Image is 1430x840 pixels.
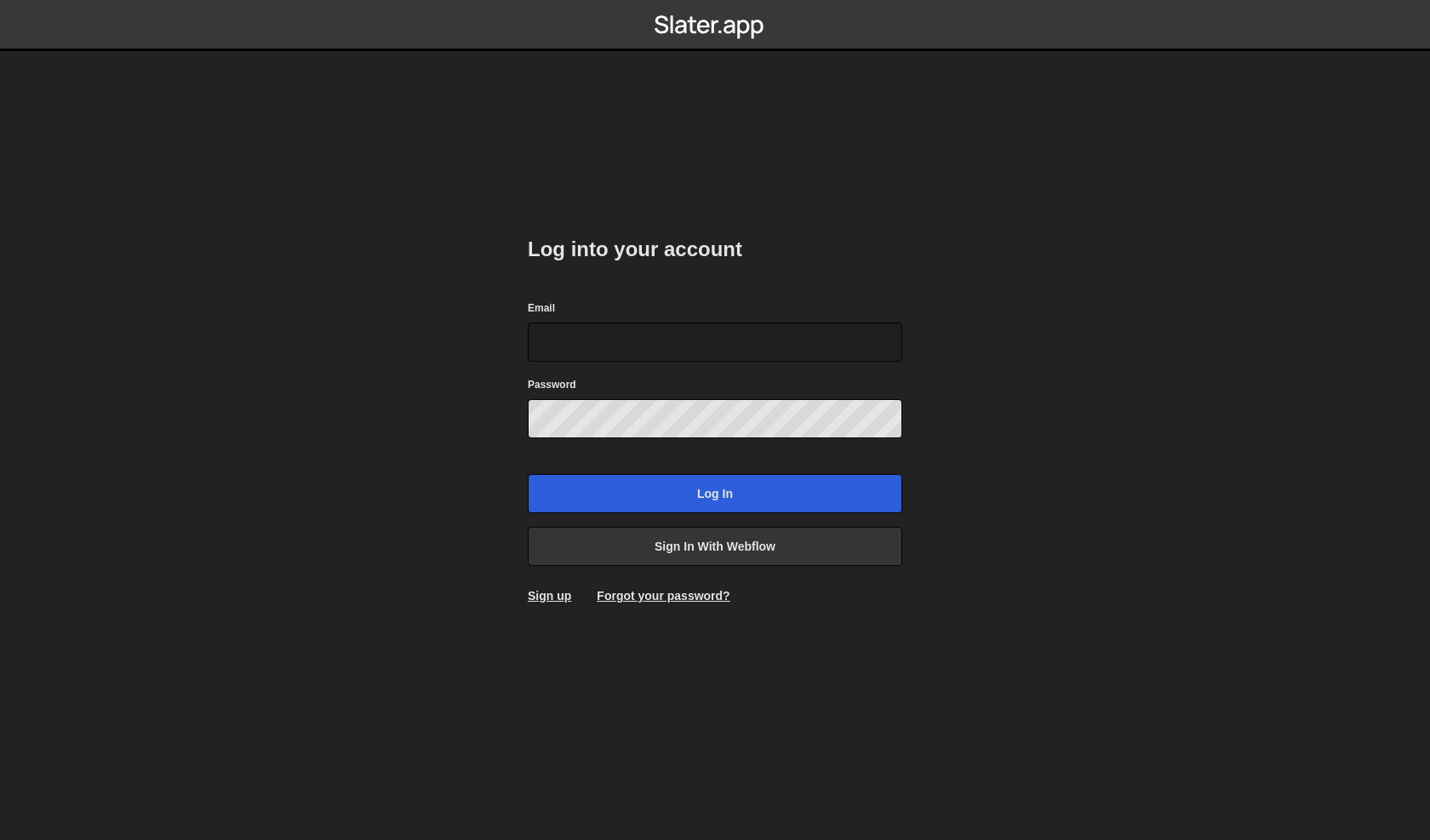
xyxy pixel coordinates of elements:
[528,376,576,393] label: Password
[597,589,729,603] a: Forgot your password?
[528,527,902,566] a: Sign in with Webflow
[528,300,555,317] label: Email
[528,589,571,603] a: Sign up
[528,236,902,263] h2: Log into your account
[528,474,902,513] input: Log in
